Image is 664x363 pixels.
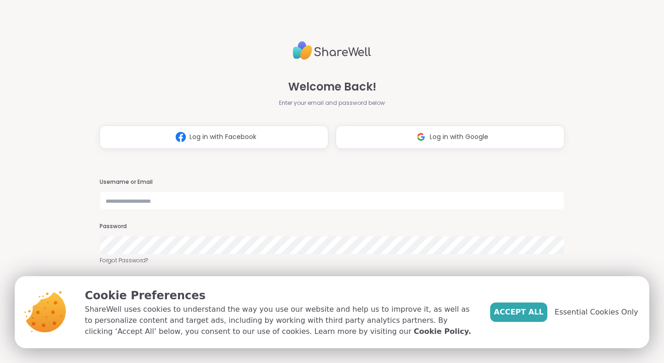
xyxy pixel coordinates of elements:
a: Forgot Password? [100,256,564,265]
img: ShareWell Logo [293,37,371,64]
img: ShareWell Logomark [172,128,190,145]
a: Cookie Policy. [414,326,471,337]
span: Enter your email and password below [279,99,385,107]
p: Cookie Preferences [85,287,475,304]
button: Log in with Google [336,126,564,149]
span: Log in with Facebook [190,132,256,142]
button: Log in with Facebook [100,126,328,149]
button: Accept All [490,302,547,322]
span: Welcome Back! [288,79,376,95]
span: Log in with Google [430,132,488,142]
img: ShareWell Logomark [412,128,430,145]
span: Accept All [494,307,544,318]
span: Essential Cookies Only [555,307,638,318]
h3: Username or Email [100,178,564,186]
p: ShareWell uses cookies to understand the way you use our website and help us to improve it, as we... [85,304,475,337]
h3: Password [100,223,564,230]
